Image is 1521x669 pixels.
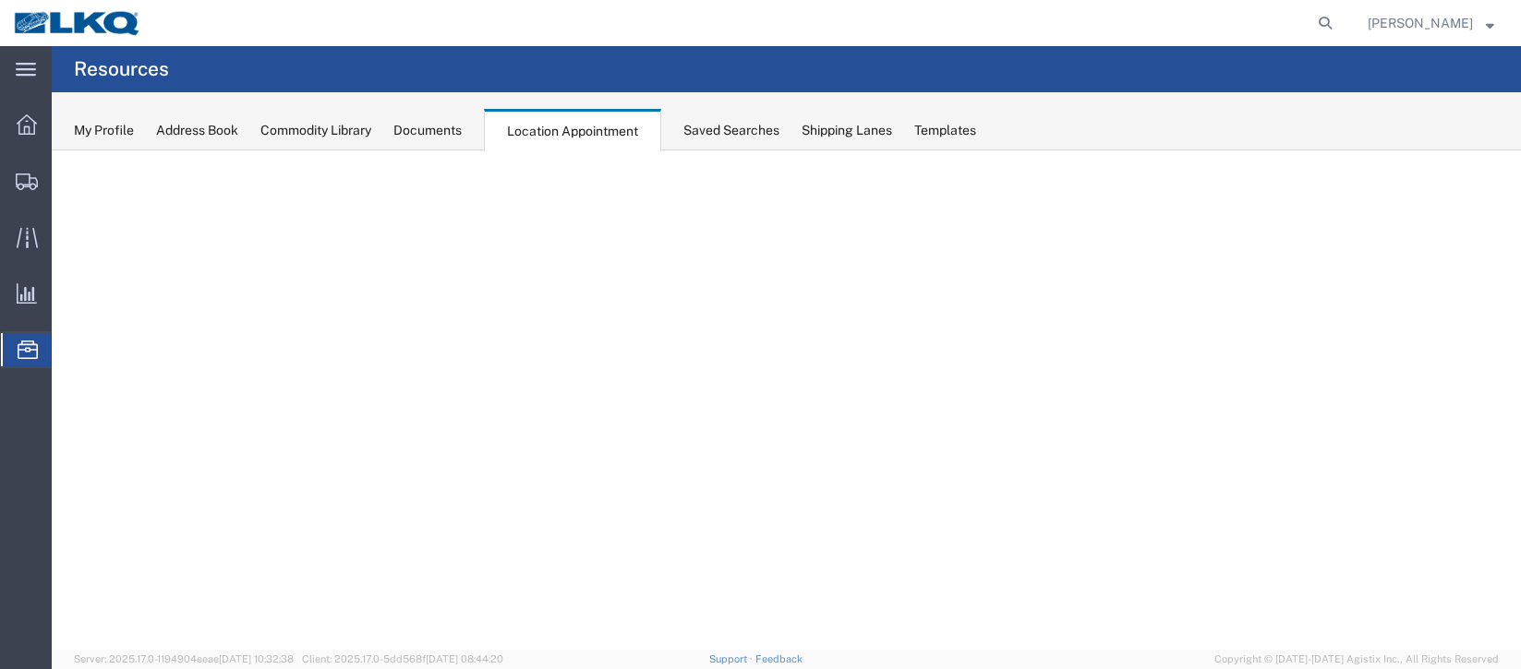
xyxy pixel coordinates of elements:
div: Documents [393,121,462,140]
div: Commodity Library [260,121,371,140]
img: logo [13,9,142,37]
a: Feedback [755,653,803,664]
h4: Resources [74,46,169,92]
div: Shipping Lanes [802,121,892,140]
button: [PERSON_NAME] [1367,12,1495,34]
div: Address Book [156,121,238,140]
span: [DATE] 08:44:20 [426,653,503,664]
div: My Profile [74,121,134,140]
div: Templates [914,121,976,140]
iframe: FS Legacy Container [52,150,1521,650]
span: Copyright © [DATE]-[DATE] Agistix Inc., All Rights Reserved [1214,651,1499,667]
span: Server: 2025.17.0-1194904eeae [74,653,294,664]
a: Support [709,653,755,664]
span: Christopher Sanchez [1368,13,1473,33]
span: Client: 2025.17.0-5dd568f [302,653,503,664]
div: Location Appointment [484,109,661,151]
span: [DATE] 10:32:38 [219,653,294,664]
div: Saved Searches [683,121,779,140]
